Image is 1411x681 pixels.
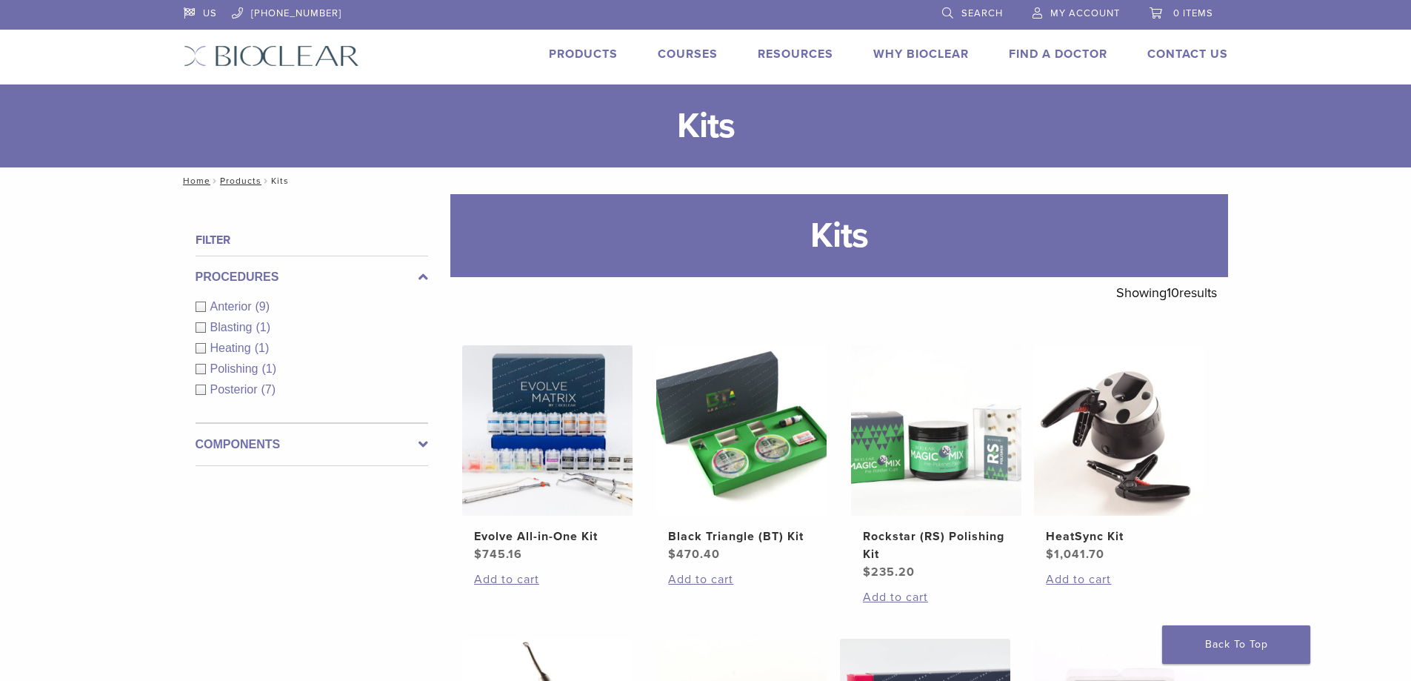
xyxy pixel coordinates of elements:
bdi: 470.40 [668,547,720,562]
span: Search [961,7,1003,19]
span: $ [863,565,871,579]
a: Add to cart: “HeatSync Kit” [1046,571,1192,588]
img: HeatSync Kit [1034,345,1204,516]
a: Back To Top [1162,625,1310,664]
a: Products [549,47,618,62]
span: (1) [255,342,270,354]
a: Add to cart: “Evolve All-in-One Kit” [474,571,621,588]
bdi: 745.16 [474,547,522,562]
span: / [210,177,220,185]
a: Evolve All-in-One KitEvolve All-in-One Kit $745.16 [461,345,634,563]
p: Showing results [1116,277,1217,308]
a: Black Triangle (BT) KitBlack Triangle (BT) Kit $470.40 [656,345,828,563]
span: Anterior [210,300,256,313]
span: $ [474,547,482,562]
a: Add to cart: “Rockstar (RS) Polishing Kit” [863,588,1010,606]
bdi: 235.20 [863,565,915,579]
a: Courses [658,47,718,62]
img: Black Triangle (BT) Kit [656,345,827,516]
span: Blasting [210,321,256,333]
span: 0 items [1173,7,1213,19]
h1: Kits [450,194,1228,277]
label: Procedures [196,268,428,286]
h2: Black Triangle (BT) Kit [668,528,815,545]
span: 10 [1167,285,1179,301]
a: Add to cart: “Black Triangle (BT) Kit” [668,571,815,588]
span: $ [668,547,676,562]
a: Find A Doctor [1009,47,1107,62]
span: (1) [256,321,270,333]
label: Components [196,436,428,454]
a: Why Bioclear [873,47,969,62]
a: Products [220,176,261,186]
a: Contact Us [1147,47,1228,62]
nav: Kits [173,167,1239,194]
bdi: 1,041.70 [1046,547,1104,562]
span: Heating [210,342,255,354]
h2: Evolve All-in-One Kit [474,528,621,545]
a: Resources [758,47,833,62]
span: Polishing [210,362,262,375]
span: My Account [1050,7,1120,19]
span: (1) [261,362,276,375]
a: HeatSync KitHeatSync Kit $1,041.70 [1033,345,1206,563]
a: Rockstar (RS) Polishing KitRockstar (RS) Polishing Kit $235.20 [850,345,1023,581]
img: Rockstar (RS) Polishing Kit [851,345,1021,516]
img: Bioclear [184,45,359,67]
h2: HeatSync Kit [1046,528,1192,545]
h4: Filter [196,231,428,249]
span: (9) [256,300,270,313]
h2: Rockstar (RS) Polishing Kit [863,528,1010,563]
span: (7) [261,383,276,396]
span: Posterior [210,383,261,396]
img: Evolve All-in-One Kit [462,345,633,516]
a: Home [179,176,210,186]
span: $ [1046,547,1054,562]
span: / [261,177,271,185]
